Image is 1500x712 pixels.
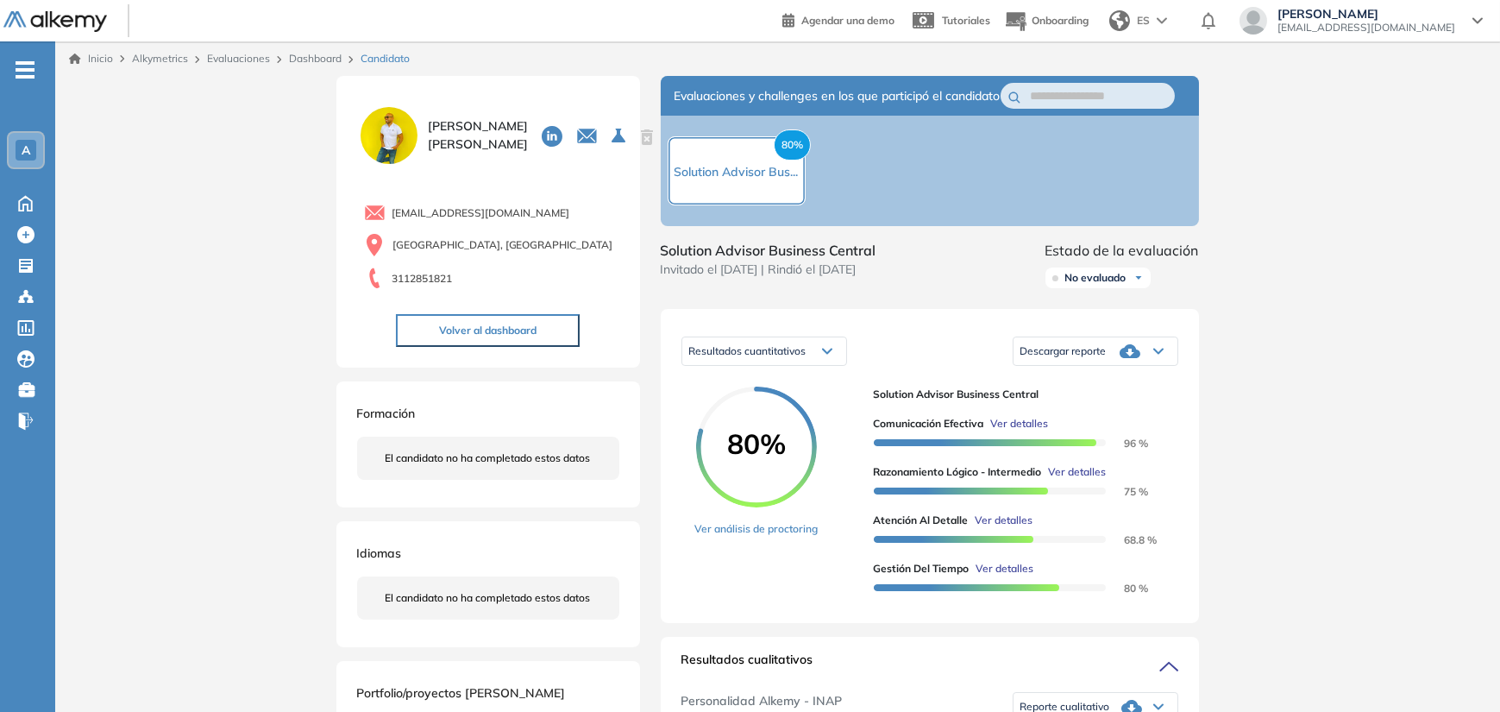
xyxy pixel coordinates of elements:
span: Ver detalles [976,513,1033,528]
span: Alkymetrics [132,52,188,65]
span: Gestión del Tiempo [874,561,970,577]
span: El candidato no ha completado estos datos [386,590,591,606]
span: [EMAIL_ADDRESS][DOMAIN_NAME] [392,205,570,221]
span: Portfolio/proyectos [PERSON_NAME] [357,685,566,701]
span: [GEOGRAPHIC_DATA], [GEOGRAPHIC_DATA] [392,237,613,253]
button: Ver detalles [984,416,1049,432]
span: [EMAIL_ADDRESS][DOMAIN_NAME] [1277,21,1455,35]
span: Evaluaciones y challenges en los que participó el candidato [675,87,1001,105]
span: [PERSON_NAME] [1277,7,1455,21]
span: Agendar una demo [801,14,894,27]
span: 80 % [1103,582,1148,595]
button: Ver detalles [970,561,1034,577]
span: Solution Advisor Business Central [661,240,876,261]
span: Atención al detalle [874,513,969,528]
span: Candidato [361,51,410,66]
span: Solution Advisor Bus... [675,164,799,180]
button: Ver detalles [1042,464,1107,480]
button: Onboarding [1004,3,1089,40]
span: Ver detalles [976,561,1034,577]
img: Logo [3,11,107,33]
button: Volver al dashboard [396,314,580,347]
span: Resultados cuantitativos [689,344,806,357]
i: - [16,68,35,72]
img: world [1109,10,1130,31]
span: Onboarding [1032,14,1089,27]
img: Ícono de flecha [1133,273,1144,283]
a: Inicio [69,51,113,66]
span: Solution Advisor Business Central [874,387,1164,402]
button: Ver detalles [969,513,1033,528]
span: 3112851821 [392,271,452,287]
span: 96 % [1103,437,1148,450]
span: El candidato no ha completado estos datos [386,451,591,466]
a: Dashboard [289,52,342,65]
span: 80% [774,129,811,161]
span: A [22,143,30,157]
span: Descargar reporte [1020,344,1107,358]
span: No evaluado [1065,271,1127,285]
span: 75 % [1103,485,1148,498]
span: Idiomas [357,545,402,561]
span: Ver detalles [1049,464,1107,480]
a: Evaluaciones [207,52,270,65]
span: Resultados cualitativos [681,651,813,678]
span: [PERSON_NAME] [PERSON_NAME] [428,117,528,154]
span: Formación [357,406,416,421]
span: Invitado el [DATE] | Rindió el [DATE] [661,261,876,279]
span: Comunicación Efectiva [874,416,984,432]
a: Agendar una demo [782,9,894,29]
img: arrow [1157,17,1167,24]
a: Ver análisis de proctoring [695,521,819,537]
span: ES [1137,13,1150,28]
span: Razonamiento Lógico - Intermedio [874,464,1042,480]
img: PROFILE_MENU_LOGO_USER [357,104,421,167]
span: Estado de la evaluación [1045,240,1199,261]
span: Tutoriales [942,14,990,27]
span: Ver detalles [991,416,1049,432]
span: 68.8 % [1103,533,1157,546]
span: 80% [696,430,817,457]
